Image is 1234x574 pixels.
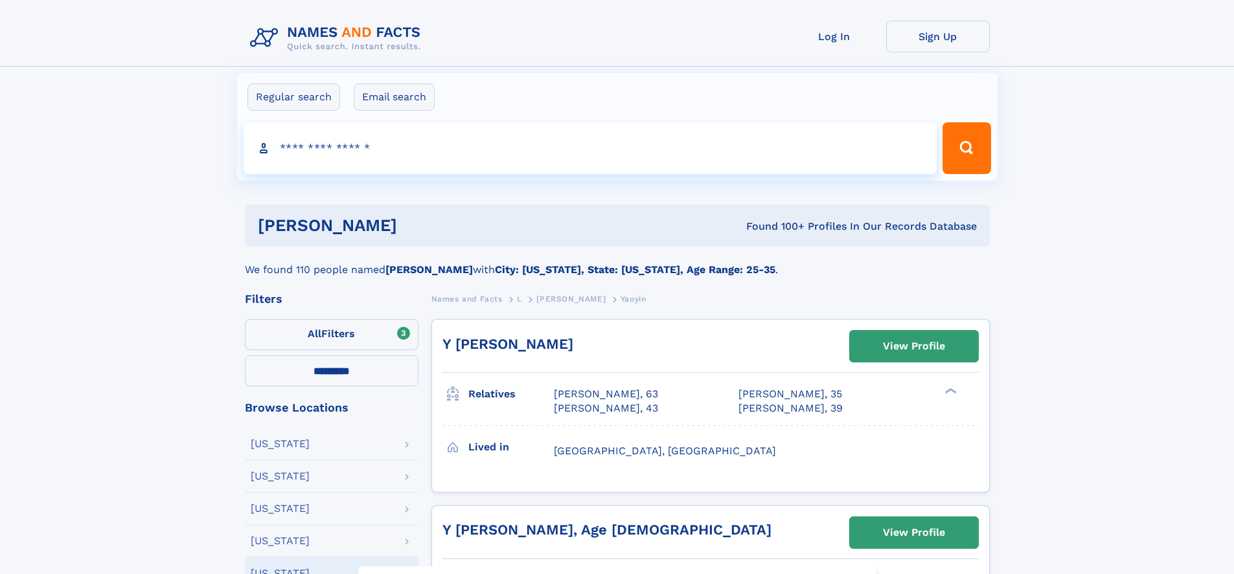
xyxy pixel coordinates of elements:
[536,291,606,307] a: [PERSON_NAME]
[738,401,843,415] a: [PERSON_NAME], 39
[536,294,606,304] span: [PERSON_NAME]
[251,536,310,546] div: [US_STATE]
[571,219,977,234] div: Found 100+ Profiles In Our Records Database
[943,122,990,174] button: Search Button
[431,291,503,307] a: Names and Facts
[850,517,978,548] a: View Profile
[245,293,418,305] div: Filters
[247,83,340,111] label: Regular search
[251,503,310,514] div: [US_STATE]
[468,436,554,458] h3: Lived in
[251,471,310,481] div: [US_STATE]
[308,327,321,340] span: All
[495,263,775,276] b: City: [US_STATE], State: [US_STATE], Age Range: 25-35
[442,522,771,538] a: Y [PERSON_NAME], Age [DEMOGRAPHIC_DATA]
[738,387,842,401] a: [PERSON_NAME], 35
[517,294,522,304] span: L
[258,217,572,234] h1: [PERSON_NAME]
[886,21,990,52] a: Sign Up
[244,122,937,174] input: search input
[883,331,945,361] div: View Profile
[245,402,418,414] div: Browse Locations
[850,331,978,362] a: View Profile
[621,294,646,304] span: Yaoyin
[385,263,473,276] b: [PERSON_NAME]
[442,336,573,352] a: Y [PERSON_NAME]
[245,21,431,56] img: Logo Names and Facts
[554,387,658,401] a: [PERSON_NAME], 63
[245,247,990,278] div: We found 110 people named with .
[517,291,522,307] a: L
[554,401,658,415] a: [PERSON_NAME], 43
[468,383,554,405] h3: Relatives
[783,21,886,52] a: Log In
[354,83,435,111] label: Email search
[554,445,776,457] span: [GEOGRAPHIC_DATA], [GEOGRAPHIC_DATA]
[942,387,957,395] div: ❯
[245,319,418,350] label: Filters
[883,518,945,547] div: View Profile
[251,439,310,449] div: [US_STATE]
